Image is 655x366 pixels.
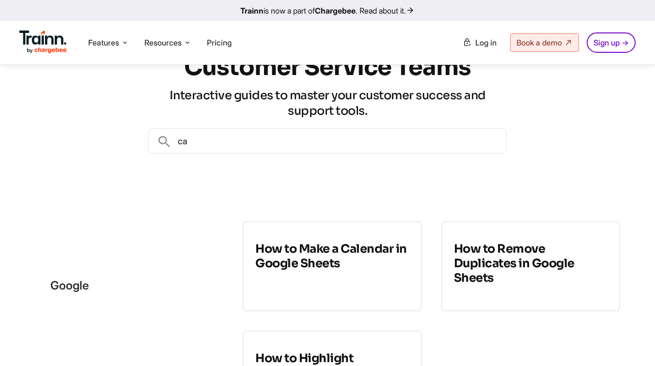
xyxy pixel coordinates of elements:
b: Chargebee [315,6,356,15]
img: Trainn Logo [19,30,67,54]
span: Log in [475,38,497,47]
a: Pricing [207,38,232,47]
span: Resources [144,37,182,48]
a: Sign up → [587,32,636,53]
h3: How to Make a Calendar in Google Sheets [255,242,409,271]
a: How to Make a Calendar in Google Sheets [243,221,421,311]
a: How to Remove Duplicates in Google Sheets [441,221,620,311]
div: google [35,221,223,350]
iframe: Chat Widget [607,320,655,366]
a: Book a demo [510,33,579,52]
b: Trainn [240,6,264,15]
input: Search [172,129,506,153]
h3: Interactive guides to master your customer success and support tools. [148,88,507,119]
span: Book a demo [516,38,562,47]
span: Features [88,37,119,48]
a: Log in [457,34,502,51]
h3: How to Remove Duplicates in Google Sheets [454,242,608,285]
